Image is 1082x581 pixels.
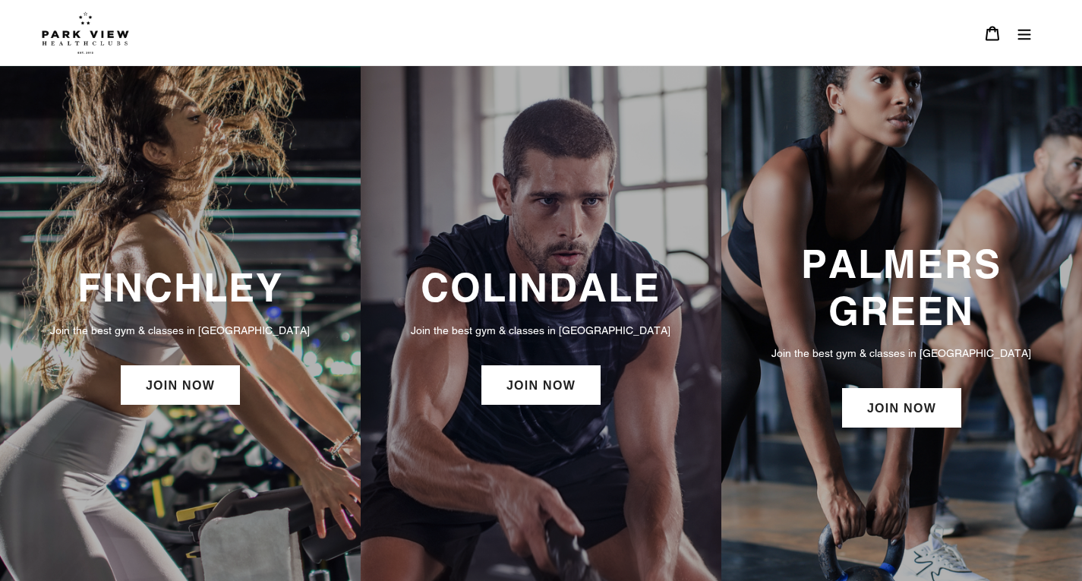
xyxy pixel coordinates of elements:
a: JOIN NOW: Colindale Membership [481,365,601,405]
p: Join the best gym & classes in [GEOGRAPHIC_DATA] [15,322,345,339]
a: JOIN NOW: Palmers Green Membership [842,388,961,428]
p: Join the best gym & classes in [GEOGRAPHIC_DATA] [737,345,1067,362]
img: Park view health clubs is a gym near you. [42,11,129,54]
h3: COLINDALE [376,264,706,311]
h3: PALMERS GREEN [737,241,1067,334]
button: Menu [1008,17,1040,49]
a: JOIN NOW: Finchley Membership [121,365,240,405]
p: Join the best gym & classes in [GEOGRAPHIC_DATA] [376,322,706,339]
h3: FINCHLEY [15,264,345,311]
